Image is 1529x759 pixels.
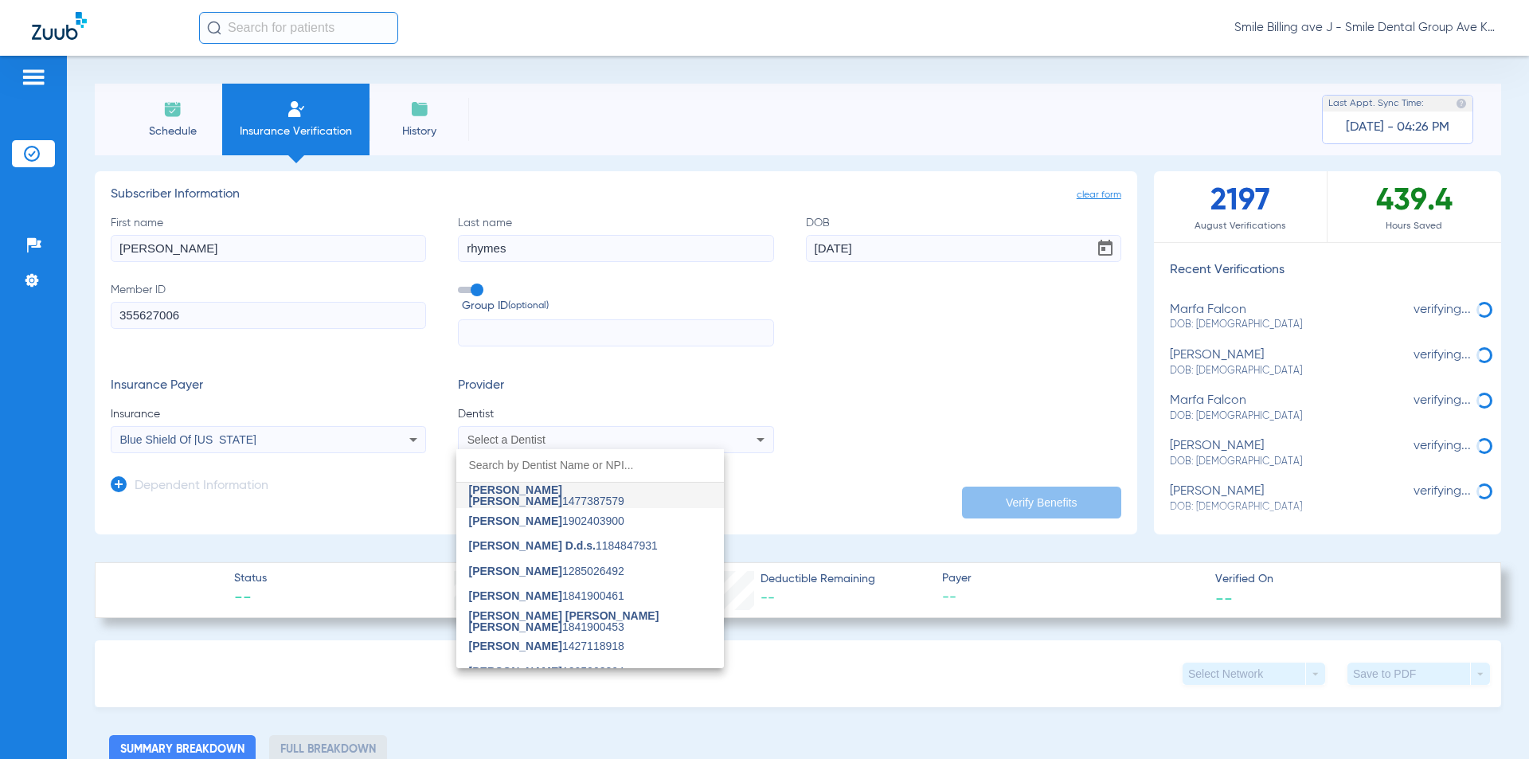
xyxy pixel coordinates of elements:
[469,483,562,507] span: [PERSON_NAME] [PERSON_NAME]
[469,609,659,633] span: [PERSON_NAME] [PERSON_NAME] [PERSON_NAME]
[469,515,624,526] span: 1902403900
[469,565,624,577] span: 1285026492
[469,565,562,577] span: [PERSON_NAME]
[469,590,624,601] span: 1841900461
[469,665,562,678] span: [PERSON_NAME]
[1449,683,1529,759] iframe: Chat Widget
[469,610,711,632] span: 1841900453
[469,640,624,651] span: 1427118918
[469,514,562,527] span: [PERSON_NAME]
[469,484,711,507] span: 1477387579
[469,589,562,602] span: [PERSON_NAME]
[456,449,724,482] input: dropdown search
[469,666,624,677] span: 1205203304
[469,540,658,551] span: 1184847931
[469,640,562,652] span: [PERSON_NAME]
[469,539,596,552] span: [PERSON_NAME] D.d.s.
